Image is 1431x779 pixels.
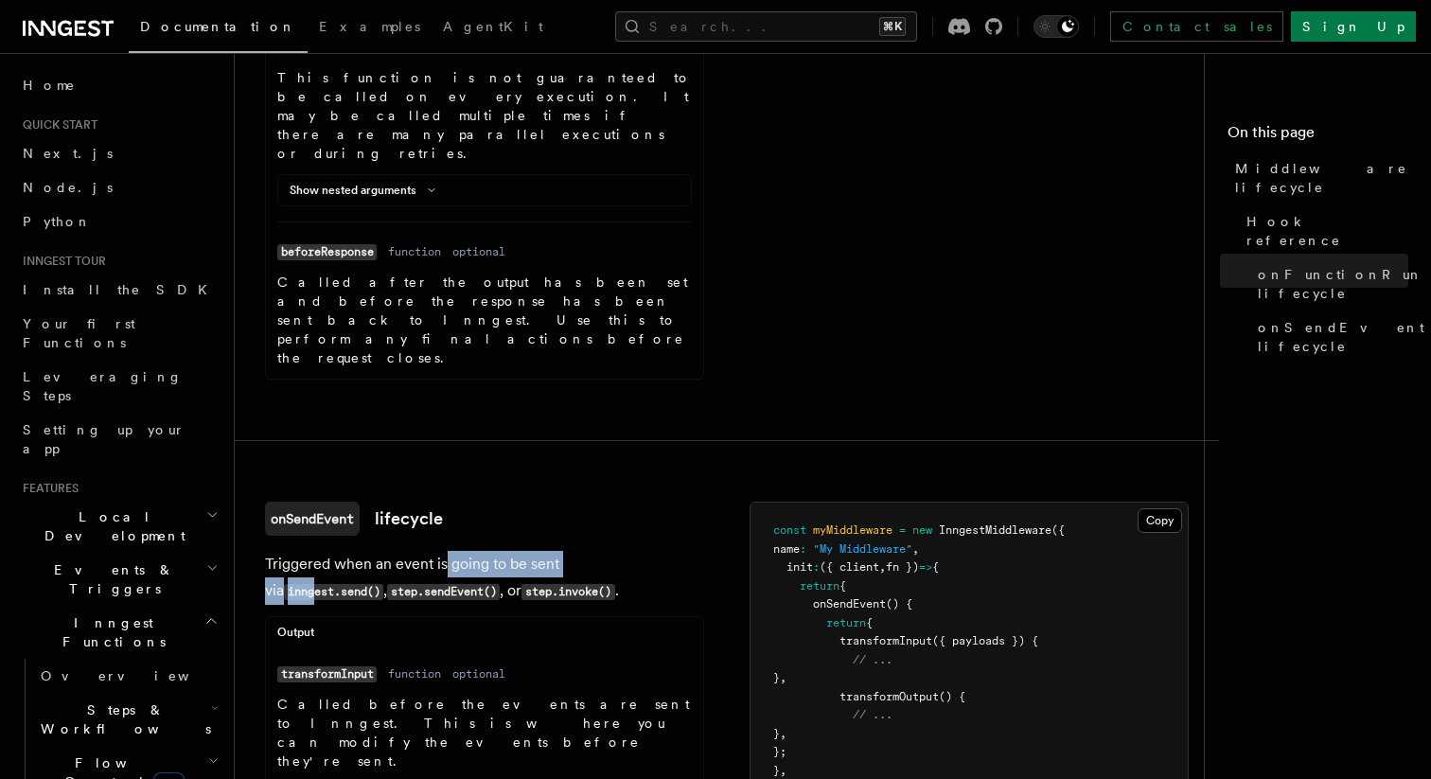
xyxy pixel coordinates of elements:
a: Examples [308,6,432,51]
span: const [773,523,806,537]
button: Toggle dark mode [1033,15,1079,38]
span: ({ client [820,560,879,574]
dd: function [388,666,441,682]
span: Examples [319,19,420,34]
dd: function [388,244,441,259]
a: Contact sales [1110,11,1283,42]
span: Leveraging Steps [23,369,183,403]
span: Python [23,214,92,229]
span: Inngest Functions [15,613,204,651]
button: Local Development [15,500,222,553]
span: }; [773,745,786,758]
a: Install the SDK [15,273,222,307]
code: step.sendEvent() [387,584,500,600]
button: Show nested arguments [290,183,443,198]
span: : [813,560,820,574]
span: Node.js [23,180,113,195]
span: Middleware lifecycle [1235,159,1408,197]
div: Output [266,625,703,648]
span: Setting up your app [23,422,185,456]
span: { [866,616,873,629]
a: Setting up your app [15,413,222,466]
code: onSendEvent [265,502,360,536]
code: beforeResponse [277,244,377,260]
code: transformInput [277,666,377,682]
a: Next.js [15,136,222,170]
span: Overview [41,668,236,683]
span: "My Middleware" [813,542,912,556]
span: new [912,523,932,537]
span: { [839,579,846,593]
span: = [899,523,906,537]
span: transformInput [839,634,932,647]
span: // ... [853,708,892,721]
span: } [773,671,780,684]
a: Python [15,204,222,239]
span: onFunctionRun lifecycle [1258,265,1423,303]
span: return [826,616,866,629]
button: Steps & Workflows [33,693,222,746]
span: Home [23,76,76,95]
span: : [800,542,806,556]
h4: On this page [1228,121,1408,151]
p: Called before the events are sent to Inngest. This is where you can modify the events before they... [277,695,692,770]
a: AgentKit [432,6,555,51]
span: , [912,542,919,556]
span: Your first Functions [23,316,135,350]
span: // ... [853,653,892,666]
span: InngestMiddleware [939,523,1051,537]
span: Next.js [23,146,113,161]
p: Called after the output has been set and before the response has been sent back to Inngest. Use t... [277,273,692,367]
code: inngest.send() [284,584,383,600]
span: myMiddleware [813,523,892,537]
button: Search...⌘K [615,11,917,42]
span: , [879,560,886,574]
kbd: ⌘K [879,17,906,36]
span: , [780,764,786,777]
span: Install the SDK [23,282,219,297]
span: Features [15,481,79,496]
span: init [786,560,813,574]
p: This function is not guaranteed to be called on every execution. It may be called multiple times ... [277,68,692,163]
p: Triggered when an event is going to be sent via , , or . [265,551,704,605]
span: () { [886,597,912,611]
span: } [773,727,780,740]
dd: optional [452,244,505,259]
span: onSendEvent [813,597,886,611]
a: Overview [33,659,222,693]
a: Home [15,68,222,102]
span: () { [939,690,965,703]
span: name [773,542,800,556]
button: Events & Triggers [15,553,222,606]
a: onSendEvent lifecycle [1250,310,1408,363]
a: onFunctionRun lifecycle [1250,257,1408,310]
span: Local Development [15,507,206,545]
span: Inngest tour [15,254,106,269]
a: Hook reference [1239,204,1408,257]
a: Your first Functions [15,307,222,360]
span: ({ [1051,523,1065,537]
span: return [800,579,839,593]
span: Hook reference [1246,212,1408,250]
span: Documentation [140,19,296,34]
a: Middleware lifecycle [1228,151,1408,204]
a: Documentation [129,6,308,53]
dd: optional [452,666,505,682]
span: , [780,727,786,740]
a: Leveraging Steps [15,360,222,413]
span: Quick start [15,117,97,133]
button: Copy [1138,508,1182,533]
span: transformOutput [839,690,939,703]
span: , [780,671,786,684]
span: } [773,764,780,777]
span: fn }) [886,560,919,574]
span: { [932,560,939,574]
code: step.invoke() [521,584,614,600]
span: onSendEvent lifecycle [1258,318,1424,356]
span: Steps & Workflows [33,700,211,738]
span: => [919,560,932,574]
span: ({ payloads }) { [932,634,1038,647]
a: Sign Up [1291,11,1416,42]
a: onSendEventlifecycle [265,502,443,536]
span: AgentKit [443,19,543,34]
